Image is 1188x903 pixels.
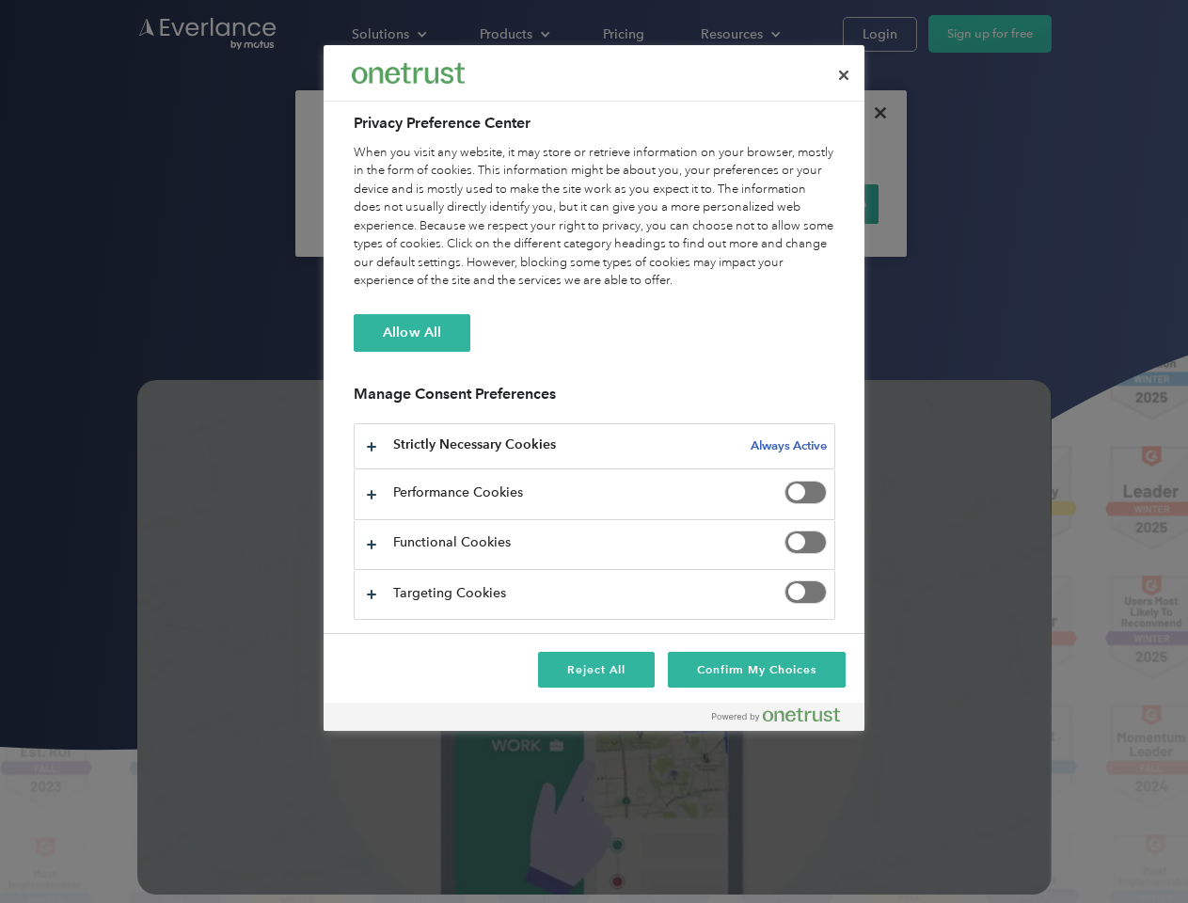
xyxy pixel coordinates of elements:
div: Everlance [352,55,465,92]
h3: Manage Consent Preferences [354,385,835,414]
button: Allow All [354,314,470,352]
h2: Privacy Preference Center [354,112,835,135]
div: Preference center [324,45,864,731]
button: Confirm My Choices [668,652,846,688]
div: When you visit any website, it may store or retrieve information on your browser, mostly in the f... [354,144,835,291]
input: Submit [138,112,233,151]
img: Powered by OneTrust Opens in a new Tab [712,707,840,722]
img: Everlance [352,63,465,83]
a: Powered by OneTrust Opens in a new Tab [712,707,855,731]
div: Privacy Preference Center [324,45,864,731]
button: Reject All [538,652,655,688]
button: Close [823,55,864,96]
